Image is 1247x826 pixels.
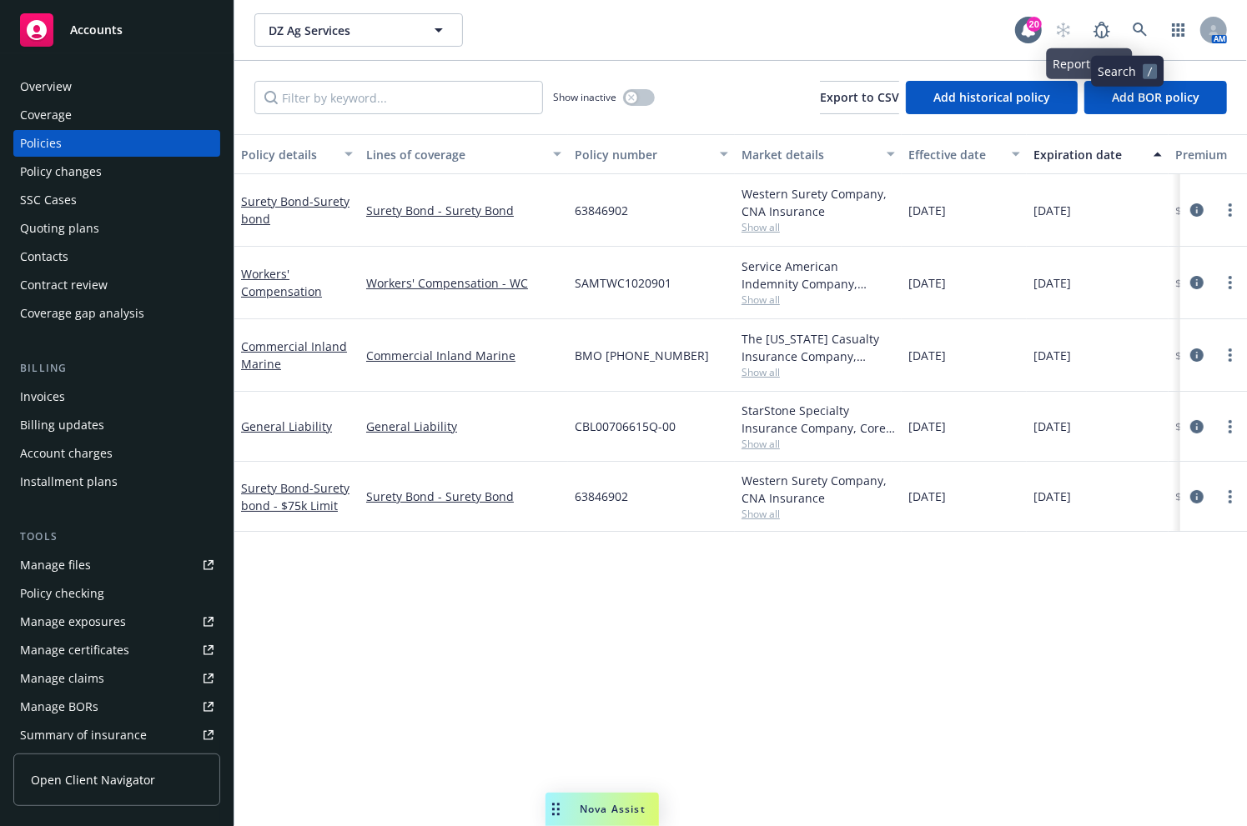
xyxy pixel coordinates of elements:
span: CBL00706615Q-00 [575,418,676,435]
div: Premium [1175,146,1244,163]
div: Policies [20,130,62,157]
div: Lines of coverage [366,146,543,163]
span: - Surety bond - $75k Limit [241,480,349,513]
div: Contract review [20,272,108,298]
span: [DATE] [1033,347,1071,364]
a: Quoting plans [13,215,220,242]
a: circleInformation [1187,273,1207,293]
span: Show all [742,293,895,307]
button: Expiration date [1027,134,1169,174]
div: Policy checking [20,580,104,607]
a: Workers' Compensation [241,266,322,299]
a: Policy changes [13,158,220,185]
button: Policy details [234,134,360,174]
span: Show all [742,507,895,521]
div: Summary of insurance [20,722,147,748]
button: DZ Ag Services [254,13,463,47]
span: Add historical policy [933,89,1050,105]
div: Manage claims [20,665,104,692]
a: Installment plans [13,468,220,495]
a: SSC Cases [13,187,220,213]
a: Surety Bond - Surety Bond [366,488,561,505]
button: Effective date [902,134,1027,174]
a: Account charges [13,440,220,467]
div: Installment plans [20,468,118,495]
div: Tools [13,528,220,545]
a: circleInformation [1187,487,1207,507]
div: Effective date [908,146,1002,163]
div: The [US_STATE] Casualty Insurance Company, Liberty Mutual [742,330,895,365]
a: Coverage [13,102,220,128]
input: Filter by keyword... [254,81,543,114]
span: [DATE] [908,488,946,505]
span: Nova Assist [580,802,646,816]
div: Western Surety Company, CNA Insurance [742,472,895,507]
div: Coverage gap analysis [20,300,144,327]
a: more [1220,273,1240,293]
a: Summary of insurance [13,722,220,748]
button: Lines of coverage [360,134,568,174]
div: Account charges [20,440,113,467]
div: Quoting plans [20,215,99,242]
div: Expiration date [1033,146,1144,163]
a: Manage BORs [13,693,220,720]
span: 63846902 [575,488,628,505]
a: Search [1124,13,1157,47]
a: Overview [13,73,220,100]
div: 20 [1027,17,1042,32]
div: Market details [742,146,877,163]
div: Manage BORs [20,693,98,720]
span: Open Client Navigator [31,771,155,788]
a: more [1220,487,1240,507]
a: Surety Bond - Surety Bond [366,202,561,219]
a: Manage certificates [13,637,220,663]
span: [DATE] [1033,202,1071,219]
div: Policy number [575,146,710,163]
span: [DATE] [1033,274,1071,292]
a: Surety Bond [241,193,349,227]
span: DZ Ag Services [269,22,413,39]
a: more [1220,345,1240,365]
div: Billing updates [20,412,104,438]
span: [DATE] [908,202,946,219]
a: more [1220,200,1240,220]
a: Policies [13,130,220,157]
span: Accounts [70,23,123,37]
span: BMO [PHONE_NUMBER] [575,347,709,364]
a: Contacts [13,243,220,270]
span: Show all [742,220,895,234]
span: [DATE] [1033,488,1071,505]
a: Start snowing [1047,13,1080,47]
a: General Liability [366,418,561,435]
span: [DATE] [908,347,946,364]
span: Show all [742,365,895,379]
div: Manage certificates [20,637,129,663]
span: Show inactive [553,90,616,104]
button: Add BOR policy [1084,81,1227,114]
div: Service American Indemnity Company, Service American Indemnity Company, Method Insurance [742,258,895,293]
a: Billing updates [13,412,220,438]
a: Coverage gap analysis [13,300,220,327]
a: circleInformation [1187,345,1207,365]
div: Coverage [20,102,72,128]
a: Accounts [13,7,220,53]
div: StarStone Specialty Insurance Company, Core Specialty, Amwins [742,402,895,437]
button: Add historical policy [906,81,1078,114]
a: circleInformation [1187,417,1207,437]
a: Surety Bond [241,480,349,513]
span: Show all [742,437,895,451]
a: General Liability [241,418,332,434]
button: Nova Assist [546,793,659,826]
span: [DATE] [1033,418,1071,435]
div: Policy changes [20,158,102,185]
a: Report a Bug [1085,13,1119,47]
span: [DATE] [908,418,946,435]
a: Policy checking [13,580,220,607]
a: Manage exposures [13,608,220,635]
button: Export to CSV [820,81,899,114]
div: Billing [13,360,220,377]
div: Contacts [20,243,68,270]
button: Market details [735,134,902,174]
span: SAMTWC1020901 [575,274,671,292]
span: Export to CSV [820,89,899,105]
